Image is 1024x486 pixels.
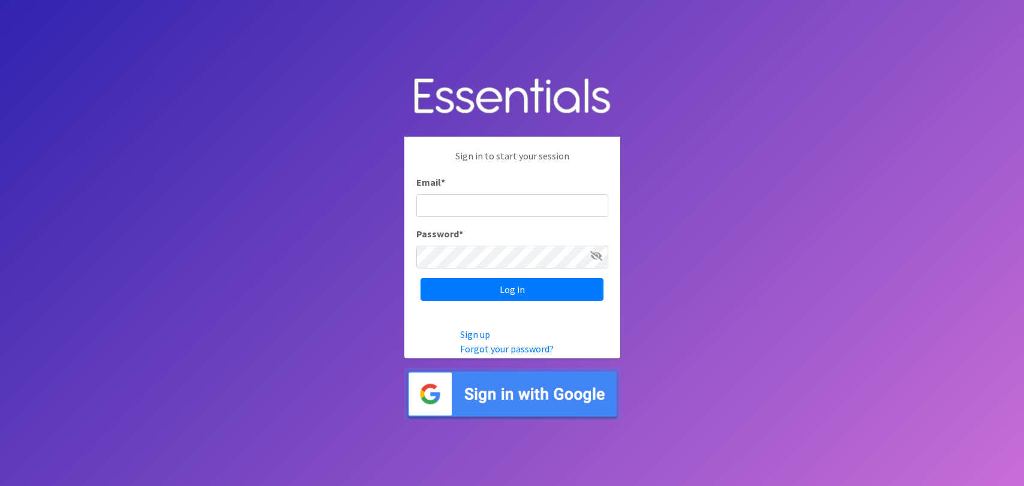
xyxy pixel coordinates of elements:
[416,149,608,175] p: Sign in to start your session
[416,227,463,241] label: Password
[404,66,620,128] img: Human Essentials
[441,176,445,188] abbr: required
[421,278,603,301] input: Log in
[459,228,463,240] abbr: required
[404,368,620,420] img: Sign in with Google
[460,328,490,340] a: Sign up
[460,343,554,355] a: Forgot your password?
[416,175,445,189] label: Email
